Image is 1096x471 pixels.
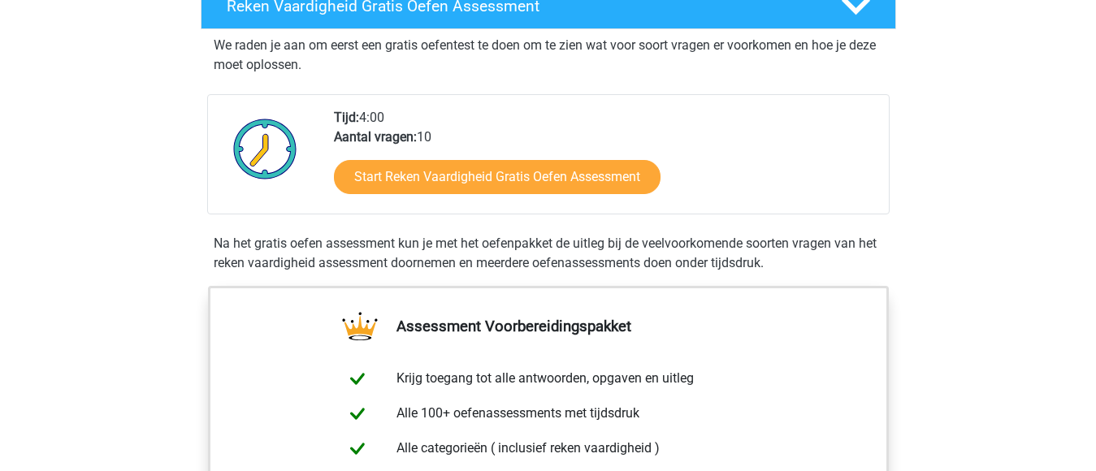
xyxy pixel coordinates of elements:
[334,110,359,125] b: Tijd:
[224,108,306,189] img: Klok
[322,108,888,214] div: 4:00 10
[207,234,890,273] div: Na het gratis oefen assessment kun je met het oefenpakket de uitleg bij de veelvoorkomende soorte...
[334,129,417,145] b: Aantal vragen:
[334,160,661,194] a: Start Reken Vaardigheid Gratis Oefen Assessment
[214,36,883,75] p: We raden je aan om eerst een gratis oefentest te doen om te zien wat voor soort vragen er voorkom...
